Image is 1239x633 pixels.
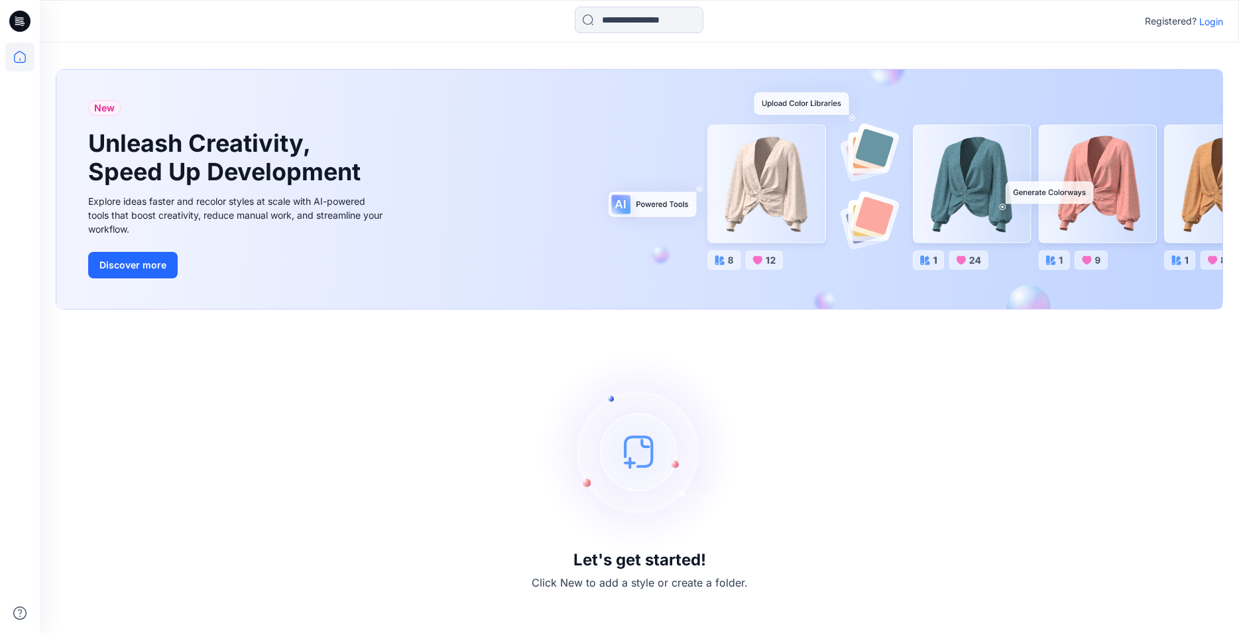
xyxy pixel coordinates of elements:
[94,100,115,116] span: New
[1145,13,1197,29] p: Registered?
[88,194,386,236] div: Explore ideas faster and recolor styles at scale with AI-powered tools that boost creativity, red...
[532,575,748,591] p: Click New to add a style or create a folder.
[88,129,367,186] h1: Unleash Creativity, Speed Up Development
[88,252,386,278] a: Discover more
[540,352,739,551] img: empty-state-image.svg
[573,551,706,569] h3: Let's get started!
[88,252,178,278] button: Discover more
[1199,15,1223,29] p: Login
